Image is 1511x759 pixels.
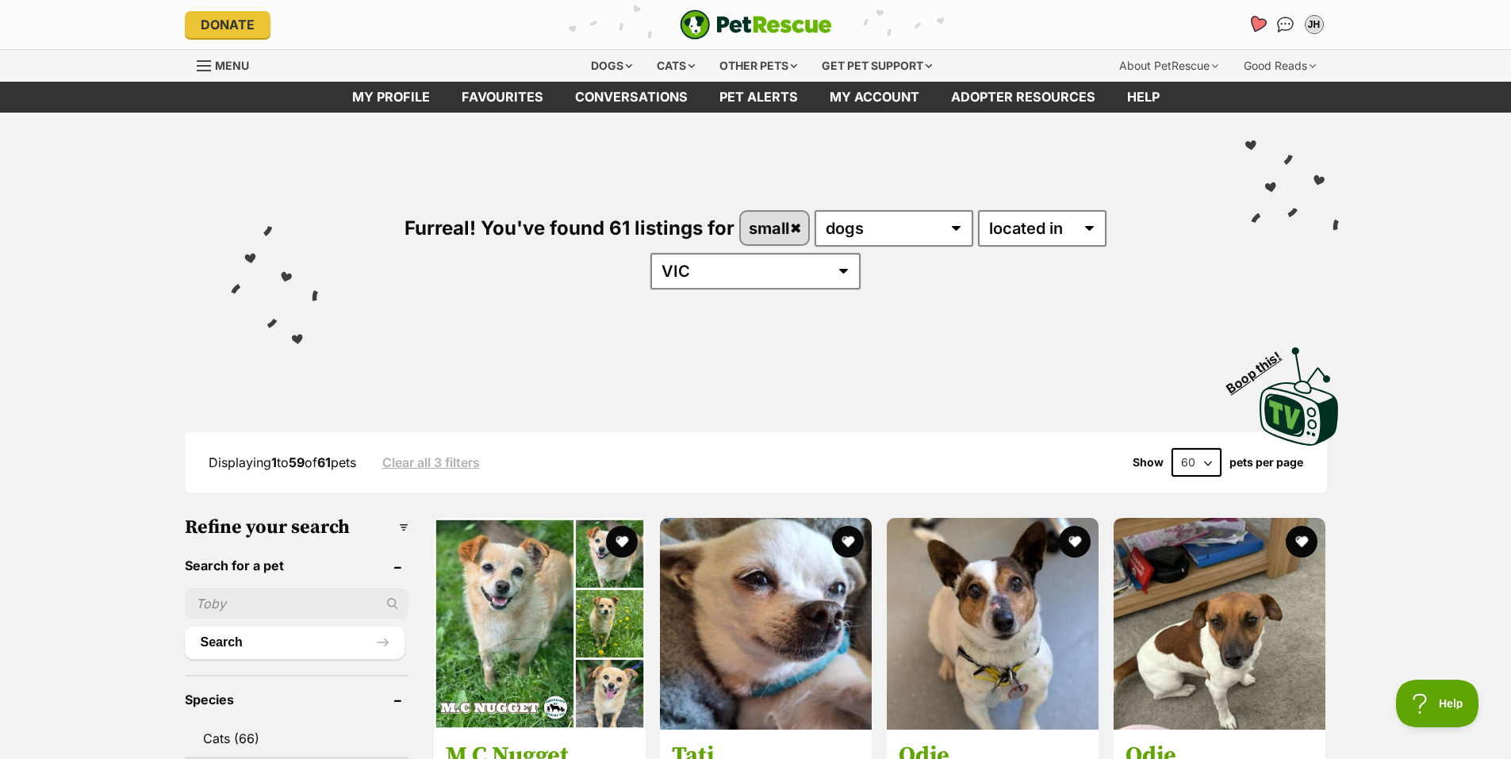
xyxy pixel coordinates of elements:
[708,50,808,82] div: Other pets
[935,82,1111,113] a: Adopter resources
[1286,526,1317,558] button: favourite
[185,588,408,619] input: Toby
[1260,347,1339,446] img: PetRescue TV logo
[1108,50,1229,82] div: About PetRescue
[580,50,643,82] div: Dogs
[446,82,559,113] a: Favourites
[660,518,872,730] img: Tati - Chihuahua Dog
[317,454,331,470] strong: 61
[814,82,935,113] a: My account
[741,212,808,244] a: small
[185,627,405,658] button: Search
[1277,17,1294,33] img: chat-41dd97257d64d25036548639549fe6c8038ab92f7586957e7f3b1b290dea8141.svg
[185,558,408,573] header: Search for a pet
[209,454,356,470] span: Displaying to of pets
[1306,17,1322,33] div: JH
[1260,333,1339,449] a: Boop this!
[680,10,832,40] img: logo-e224e6f780fb5917bec1dbf3a21bbac754714ae5b6737aabdf751b685950b380.svg
[1229,456,1303,469] label: pets per page
[1114,518,1325,730] img: Odie - Jack Russell Terrier Dog
[1133,456,1164,469] span: Show
[1273,12,1298,37] a: Conversations
[185,692,408,707] header: Species
[271,454,277,470] strong: 1
[704,82,814,113] a: Pet alerts
[1396,680,1479,727] iframe: Help Scout Beacon - Open
[1111,82,1175,113] a: Help
[336,82,446,113] a: My profile
[197,50,260,79] a: Menu
[185,722,408,755] a: Cats (66)
[289,454,305,470] strong: 59
[215,59,249,72] span: Menu
[185,516,408,539] h3: Refine your search
[559,82,704,113] a: conversations
[434,518,646,730] img: M C Nugget - Pomeranian Dog
[382,455,480,470] a: Clear all 3 filters
[1244,12,1327,37] ul: Account quick links
[605,526,637,558] button: favourite
[1302,12,1327,37] button: My account
[646,50,706,82] div: Cats
[680,10,832,40] a: PetRescue
[887,518,1099,730] img: Odie - Jack Russell Terrier Dog
[832,526,864,558] button: favourite
[811,50,943,82] div: Get pet support
[405,217,734,240] span: Furreal! You've found 61 listings for
[1223,339,1296,396] span: Boop this!
[185,11,270,38] a: Donate
[1241,8,1273,40] a: Favourites
[1233,50,1327,82] div: Good Reads
[1059,526,1091,558] button: favourite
